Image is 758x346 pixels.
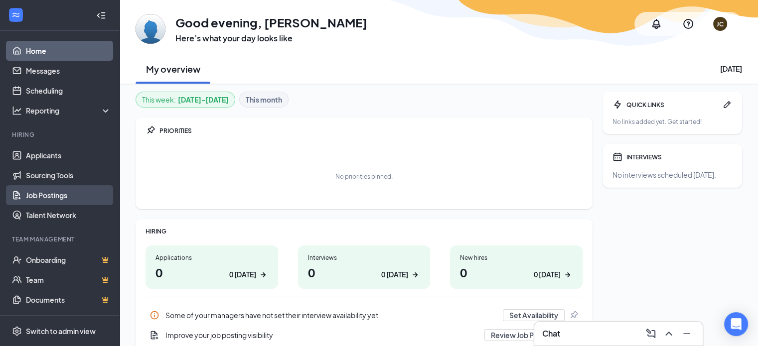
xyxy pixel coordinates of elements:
[146,305,583,325] a: InfoSome of your managers have not set their interview availability yetSet AvailabilityPin
[258,270,268,280] svg: ArrowRight
[136,14,165,44] img: Joseph Castello
[146,125,155,135] svg: Pin
[460,253,573,262] div: New hires
[563,270,573,280] svg: ArrowRight
[175,33,367,44] h3: Here’s what your day looks like
[165,310,497,320] div: Some of your managers have not set their interview availability yet
[26,310,111,330] a: SurveysCrown
[146,227,583,235] div: HIRING
[26,326,96,336] div: Switch to admin view
[26,165,111,185] a: Sourcing Tools
[12,326,22,336] svg: Settings
[178,94,229,105] b: [DATE] - [DATE]
[165,330,478,340] div: Improve your job posting visibility
[26,41,111,61] a: Home
[11,10,21,20] svg: WorkstreamLogo
[146,325,583,345] div: Improve your job posting visibility
[450,245,583,289] a: New hires00 [DATE]ArrowRight
[717,20,724,28] div: JC
[612,152,622,162] svg: Calendar
[720,64,742,74] div: [DATE]
[26,270,111,290] a: TeamCrown
[26,205,111,225] a: Talent Network
[26,81,111,101] a: Scheduling
[26,61,111,81] a: Messages
[12,130,109,139] div: Hiring
[722,100,732,110] svg: Pen
[146,325,583,345] a: DocumentAddImprove your job posting visibilityReview Job PostingsPin
[661,326,677,342] button: ChevronUp
[142,94,229,105] div: This week :
[155,264,268,281] h1: 0
[146,305,583,325] div: Some of your managers have not set their interview availability yet
[175,14,367,31] h1: Good evening, [PERSON_NAME]
[645,328,657,340] svg: ComposeMessage
[626,101,718,109] div: QUICK LINKS
[96,10,106,20] svg: Collapse
[569,310,579,320] svg: Pin
[26,290,111,310] a: DocumentsCrown
[503,309,565,321] button: Set Availability
[12,106,22,115] svg: Analysis
[308,253,421,262] div: Interviews
[534,269,561,280] div: 0 [DATE]
[460,264,573,281] h1: 0
[724,312,748,336] div: Open Intercom Messenger
[12,235,109,243] div: Team Management
[146,245,278,289] a: Applications00 [DATE]ArrowRight
[650,18,662,30] svg: Notifications
[159,126,583,135] div: PRIORITIES
[643,326,659,342] button: ComposeMessage
[26,185,111,205] a: Job Postings
[146,63,200,75] h2: My overview
[612,100,622,110] svg: Bolt
[308,264,421,281] h1: 0
[26,106,112,115] div: Reporting
[663,328,675,340] svg: ChevronUp
[155,253,268,262] div: Applications
[542,328,560,339] h3: Chat
[298,245,431,289] a: Interviews00 [DATE]ArrowRight
[335,172,393,181] div: No priorities pinned.
[679,326,695,342] button: Minimize
[682,18,694,30] svg: QuestionInfo
[612,117,732,126] div: No links added yet. Get started!
[229,269,256,280] div: 0 [DATE]
[150,330,159,340] svg: DocumentAdd
[410,270,420,280] svg: ArrowRight
[150,310,159,320] svg: Info
[681,328,693,340] svg: Minimize
[381,269,408,280] div: 0 [DATE]
[612,170,732,180] div: No interviews scheduled [DATE].
[626,153,732,161] div: INTERVIEWS
[246,94,282,105] b: This month
[484,329,565,341] button: Review Job Postings
[26,250,111,270] a: OnboardingCrown
[26,145,111,165] a: Applicants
